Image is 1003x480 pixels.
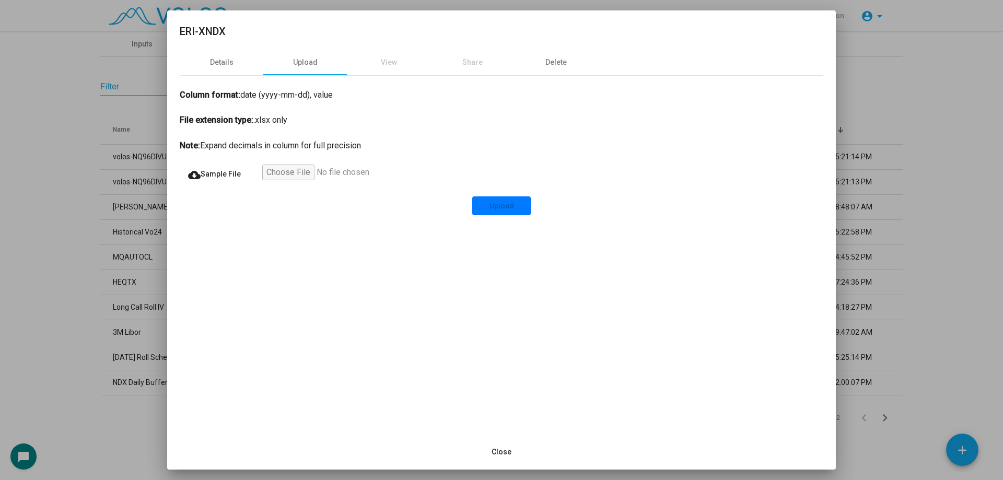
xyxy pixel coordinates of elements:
div: Details [210,57,234,68]
mat-icon: cloud_download [188,169,201,181]
span: Close [492,448,511,456]
b: Note: [180,141,200,150]
span: Upload [489,202,514,210]
h2: ERI-XNDX [180,23,823,40]
button: Close [483,442,520,461]
div: Share [462,57,483,68]
b: Column format: [180,90,240,100]
span: Sample File [188,170,241,178]
div: Delete [545,57,567,68]
div: .xlsx only [180,114,823,126]
div: Upload [293,57,318,68]
b: File extension type: [180,115,253,125]
div: date (yyyy-mm-dd), value [180,89,823,101]
button: Sample File [180,165,249,183]
button: Upload [472,196,531,215]
div: View [381,57,397,68]
div: Expand decimals in column for full precision [180,139,823,152]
